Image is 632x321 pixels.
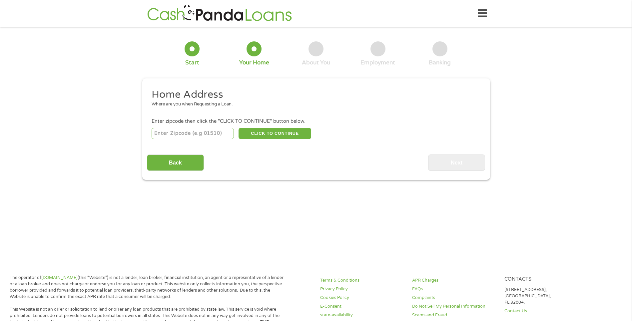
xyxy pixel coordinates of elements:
a: APR Charges [412,277,496,284]
a: Contact Us [504,308,588,314]
p: [STREET_ADDRESS], [GEOGRAPHIC_DATA], FL 32804. [504,287,588,306]
a: Privacy Policy [320,286,404,292]
a: Complaints [412,295,496,301]
a: Cookies Policy [320,295,404,301]
div: Enter zipcode then click the "CLICK TO CONTINUE" button below. [152,118,480,125]
a: FAQs [412,286,496,292]
a: E-Consent [320,303,404,310]
input: Next [428,154,485,171]
div: Start [185,59,199,66]
div: Banking [429,59,451,66]
h4: Contacts [504,276,588,283]
p: The operator of (this “Website”) is not a lender, loan broker, financial institution, an agent or... [10,275,286,300]
a: state-availability [320,312,404,318]
div: Your Home [239,59,269,66]
a: Do Not Sell My Personal Information [412,303,496,310]
div: About You [302,59,330,66]
h2: Home Address [152,88,475,101]
input: Enter Zipcode (e.g 01510) [152,128,234,139]
div: Where are you when Requesting a Loan. [152,101,475,108]
a: Scams and Fraud [412,312,496,318]
img: GetLoanNow Logo [145,4,294,23]
button: CLICK TO CONTINUE [239,128,311,139]
div: Employment [360,59,395,66]
input: Back [147,154,204,171]
a: [DOMAIN_NAME] [41,275,78,280]
a: Terms & Conditions [320,277,404,284]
